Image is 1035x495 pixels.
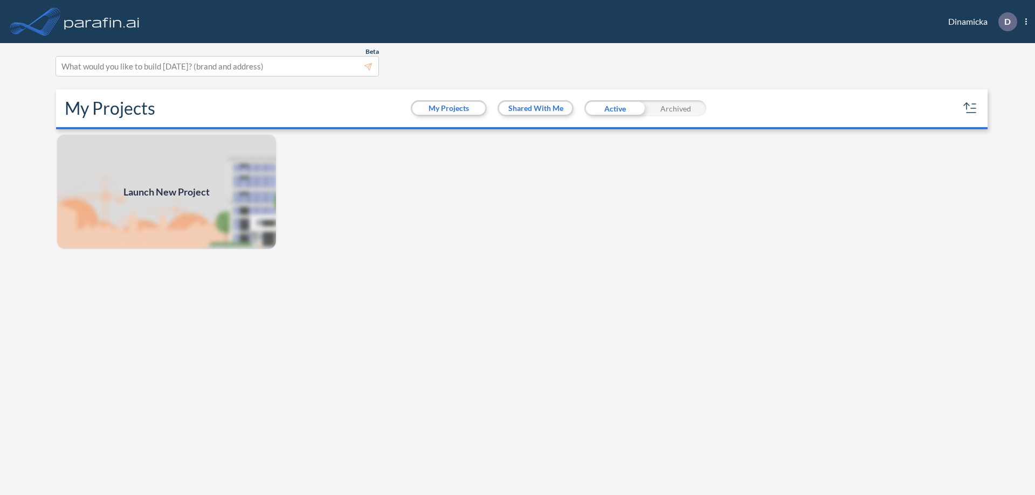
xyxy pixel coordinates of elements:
[56,134,277,250] a: Launch New Project
[62,11,142,32] img: logo
[962,100,979,117] button: sort
[1004,17,1011,26] p: D
[499,102,572,115] button: Shared With Me
[65,98,155,118] h2: My Projects
[584,100,645,116] div: Active
[412,102,485,115] button: My Projects
[365,47,379,56] span: Beta
[932,12,1027,31] div: Dinamicka
[645,100,706,116] div: Archived
[123,185,210,199] span: Launch New Project
[56,134,277,250] img: add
